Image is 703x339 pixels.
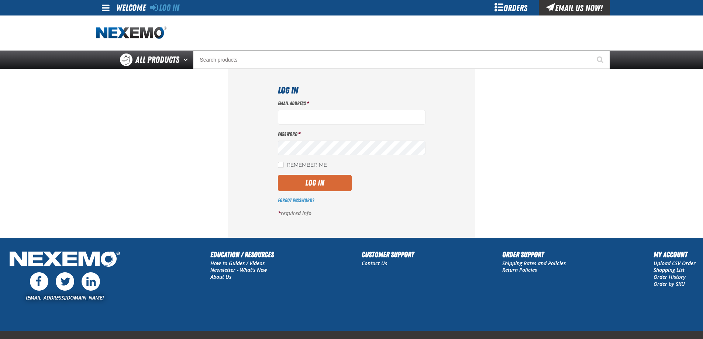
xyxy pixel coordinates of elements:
label: Password [278,131,425,138]
h1: Log In [278,84,425,97]
a: Newsletter - What's New [210,266,267,273]
button: Log In [278,175,352,191]
a: How to Guides / Videos [210,260,265,267]
a: About Us [210,273,231,280]
h2: Customer Support [362,249,414,260]
input: Remember Me [278,162,284,168]
a: Shopping List [654,266,685,273]
p: required info [278,210,425,217]
a: Contact Us [362,260,387,267]
h2: Order Support [502,249,566,260]
img: Nexemo logo [96,27,166,39]
button: Start Searching [592,51,610,69]
span: All Products [135,53,179,66]
a: Upload CSV Order [654,260,696,267]
a: Log In [150,3,179,13]
label: Email Address [278,100,425,107]
a: Home [96,27,166,39]
a: Shipping Rates and Policies [502,260,566,267]
img: Nexemo Logo [7,249,122,271]
a: Order by SKU [654,280,685,287]
a: Forgot Password? [278,197,314,203]
a: [EMAIL_ADDRESS][DOMAIN_NAME] [26,294,104,301]
a: Order History [654,273,686,280]
button: Open All Products pages [181,51,193,69]
input: Search [193,51,610,69]
a: Return Policies [502,266,537,273]
h2: Education / Resources [210,249,274,260]
label: Remember Me [278,162,327,169]
h2: My Account [654,249,696,260]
